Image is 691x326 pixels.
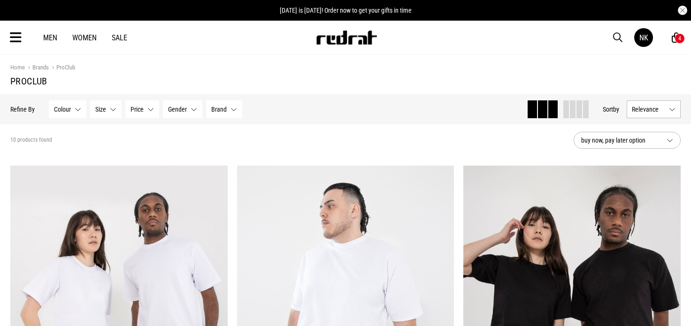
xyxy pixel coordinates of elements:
a: 4 [672,33,681,43]
a: Men [43,33,57,42]
a: Sale [112,33,127,42]
a: Women [72,33,97,42]
a: Home [10,64,25,71]
span: Price [131,106,144,113]
button: buy now, pay later option [574,132,681,149]
div: NK [639,33,648,42]
button: Brand [206,100,242,118]
button: Sortby [603,104,619,115]
a: ProClub [49,64,75,73]
button: Colour [49,100,86,118]
button: Price [125,100,159,118]
a: Brands [25,64,49,73]
span: Colour [54,106,71,113]
span: [DATE] is [DATE]! Order now to get your gifts in time [280,7,412,14]
h1: ProClub [10,76,681,87]
span: 10 products found [10,136,52,144]
button: Relevance [627,100,681,118]
button: Size [90,100,122,118]
button: Gender [163,100,202,118]
img: Redrat logo [315,30,377,45]
span: Brand [211,106,227,113]
div: 4 [678,35,681,42]
span: Relevance [632,106,665,113]
span: Gender [168,106,187,113]
p: Refine By [10,106,35,113]
span: Size [95,106,106,113]
span: by [613,106,619,113]
span: buy now, pay later option [581,135,659,146]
